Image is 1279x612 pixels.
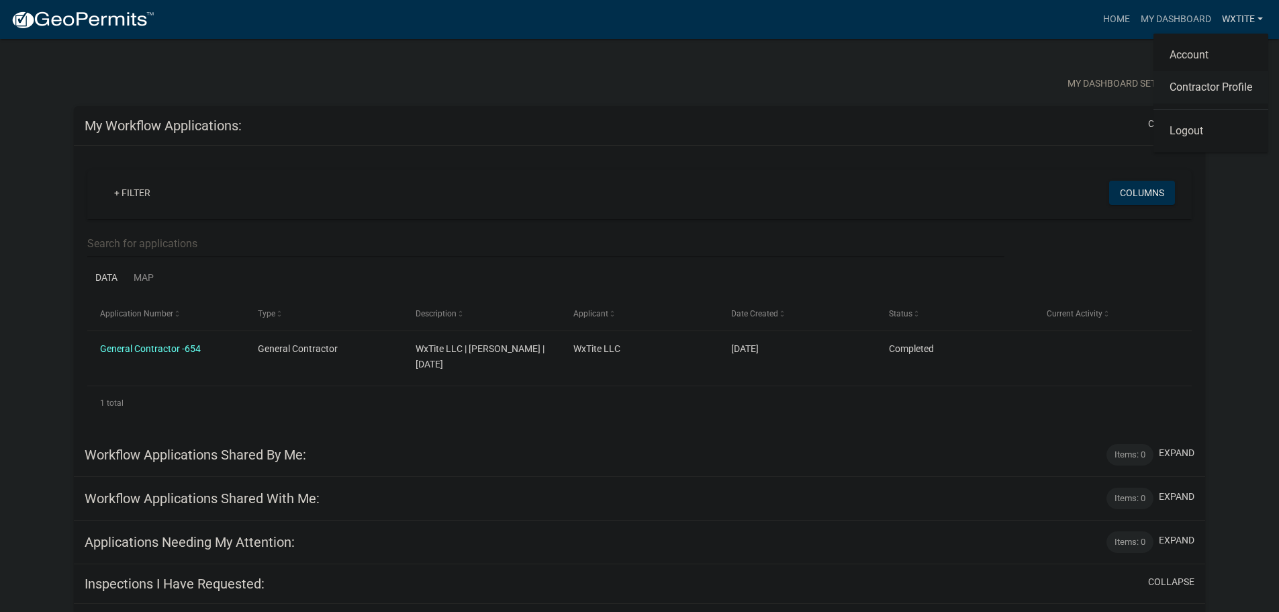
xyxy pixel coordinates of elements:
a: Account [1153,39,1268,71]
a: WxTite [1217,7,1268,32]
div: Items: 0 [1106,488,1153,509]
div: 1 total [87,386,1192,420]
div: Items: 0 [1106,531,1153,553]
h5: Inspections I Have Requested: [85,576,265,592]
button: collapse [1148,117,1194,131]
div: WxTite [1153,34,1268,152]
span: WxTite LLC | Bella Cornell | 12/31/2025 [416,343,544,369]
a: Home [1098,7,1135,32]
span: Completed [889,343,934,354]
span: Application Number [100,309,173,318]
button: expand [1159,446,1194,460]
a: + Filter [103,181,161,205]
div: Items: 0 [1106,444,1153,466]
a: Data [87,257,126,298]
datatable-header-cell: Applicant [561,298,718,330]
a: Logout [1153,115,1268,147]
a: General Contractor -654 [100,343,201,354]
datatable-header-cell: Description [403,298,561,330]
span: Type [258,309,275,318]
h5: Workflow Applications Shared With Me: [85,490,320,507]
datatable-header-cell: Status [875,298,1033,330]
span: Date Created [731,309,778,318]
span: Current Activity [1047,309,1102,318]
a: Map [126,257,162,298]
span: General Contractor [258,343,338,354]
div: collapse [74,146,1205,433]
datatable-header-cell: Application Number [87,298,245,330]
button: My Dashboard Settingssettings [1057,71,1213,97]
button: Columns [1109,181,1175,205]
a: Contractor Profile [1153,71,1268,103]
span: 08/14/2025 [731,343,759,354]
span: Applicant [573,309,608,318]
span: Status [889,309,912,318]
span: WxTite LLC [573,343,620,354]
button: collapse [1148,575,1194,589]
button: expand [1159,533,1194,548]
a: My Dashboard [1135,7,1217,32]
h5: Workflow Applications Shared By Me: [85,447,306,463]
datatable-header-cell: Current Activity [1033,298,1191,330]
datatable-header-cell: Type [245,298,403,330]
span: Description [416,309,457,318]
input: Search for applications [87,230,1004,257]
datatable-header-cell: Date Created [718,298,876,330]
span: My Dashboard Settings [1068,77,1183,93]
button: expand [1159,490,1194,504]
h5: My Workflow Applications: [85,118,242,134]
h5: Applications Needing My Attention: [85,534,295,550]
